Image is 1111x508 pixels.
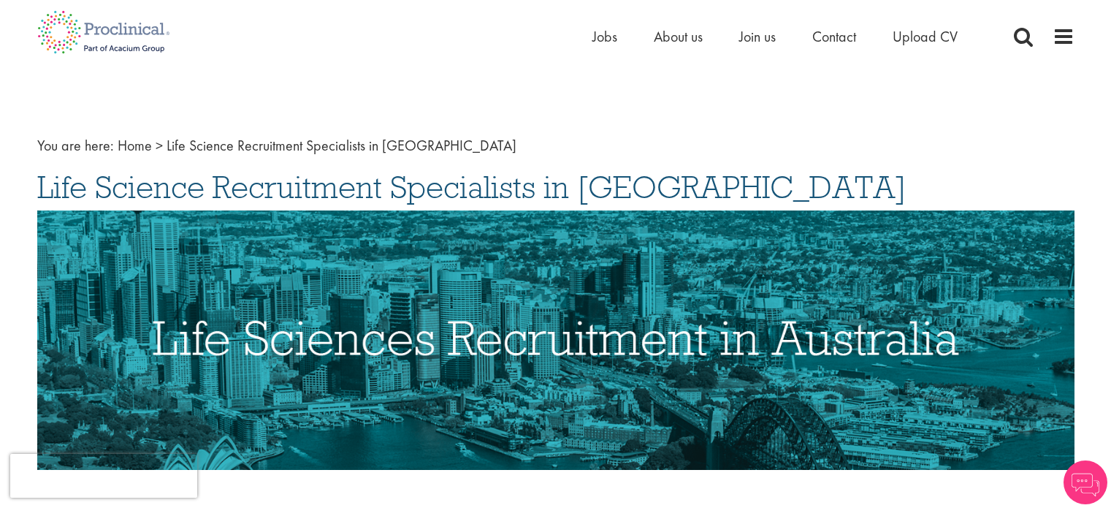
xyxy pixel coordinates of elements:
[893,27,958,46] a: Upload CV
[118,136,152,155] a: breadcrumb link
[10,454,197,498] iframe: reCAPTCHA
[592,27,617,46] a: Jobs
[1064,460,1107,504] img: Chatbot
[812,27,856,46] a: Contact
[167,136,516,155] span: Life Science Recruitment Specialists in [GEOGRAPHIC_DATA]
[739,27,776,46] a: Join us
[156,136,163,155] span: >
[654,27,703,46] a: About us
[37,136,114,155] span: You are here:
[37,167,906,207] span: Life Science Recruitment Specialists in [GEOGRAPHIC_DATA]
[37,211,1074,470] img: Life Sciences Recruitment in Australia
